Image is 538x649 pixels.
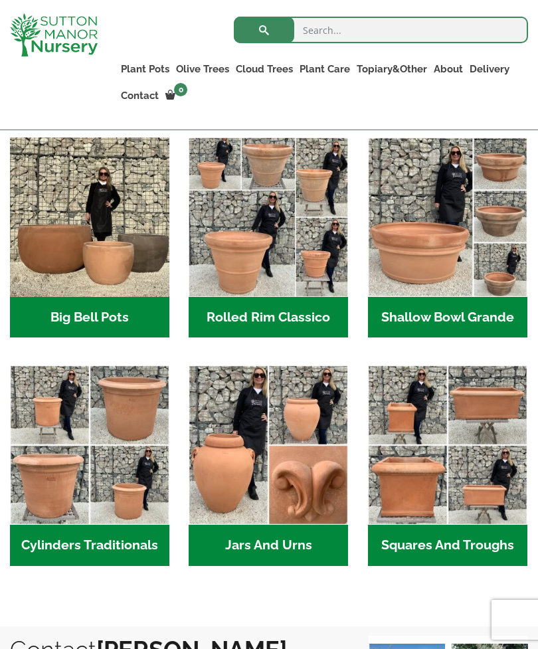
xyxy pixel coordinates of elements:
a: Visit product category Big Bell Pots [10,138,169,337]
a: About [430,60,466,78]
a: Visit product category Squares And Troughs [368,365,527,565]
h2: Rolled Rim Classico [189,297,348,338]
a: Delivery [466,60,513,78]
img: Shallow Bowl Grande [368,138,527,297]
img: Cylinders Traditionals [10,365,169,525]
a: Contact [118,86,162,105]
img: Jars And Urns [189,365,348,525]
img: logo [10,13,98,56]
a: 0 [162,86,191,105]
a: Olive Trees [173,60,232,78]
a: Visit product category Rolled Rim Classico [189,138,348,337]
a: Visit product category Shallow Bowl Grande [368,138,527,337]
img: Big Bell Pots [10,138,169,297]
h2: Big Bell Pots [10,297,169,338]
h2: Squares And Troughs [368,525,527,566]
a: Visit product category Cylinders Traditionals [10,365,169,565]
img: Rolled Rim Classico [189,138,348,297]
input: Search... [234,17,528,43]
h2: Shallow Bowl Grande [368,297,527,338]
a: Cloud Trees [232,60,296,78]
a: Plant Pots [118,60,173,78]
a: Visit product category Jars And Urns [189,365,348,565]
h2: Cylinders Traditionals [10,525,169,566]
a: Plant Care [296,60,353,78]
h2: Jars And Urns [189,525,348,566]
span: 0 [174,83,187,96]
a: Topiary&Other [353,60,430,78]
img: Squares And Troughs [368,365,527,525]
